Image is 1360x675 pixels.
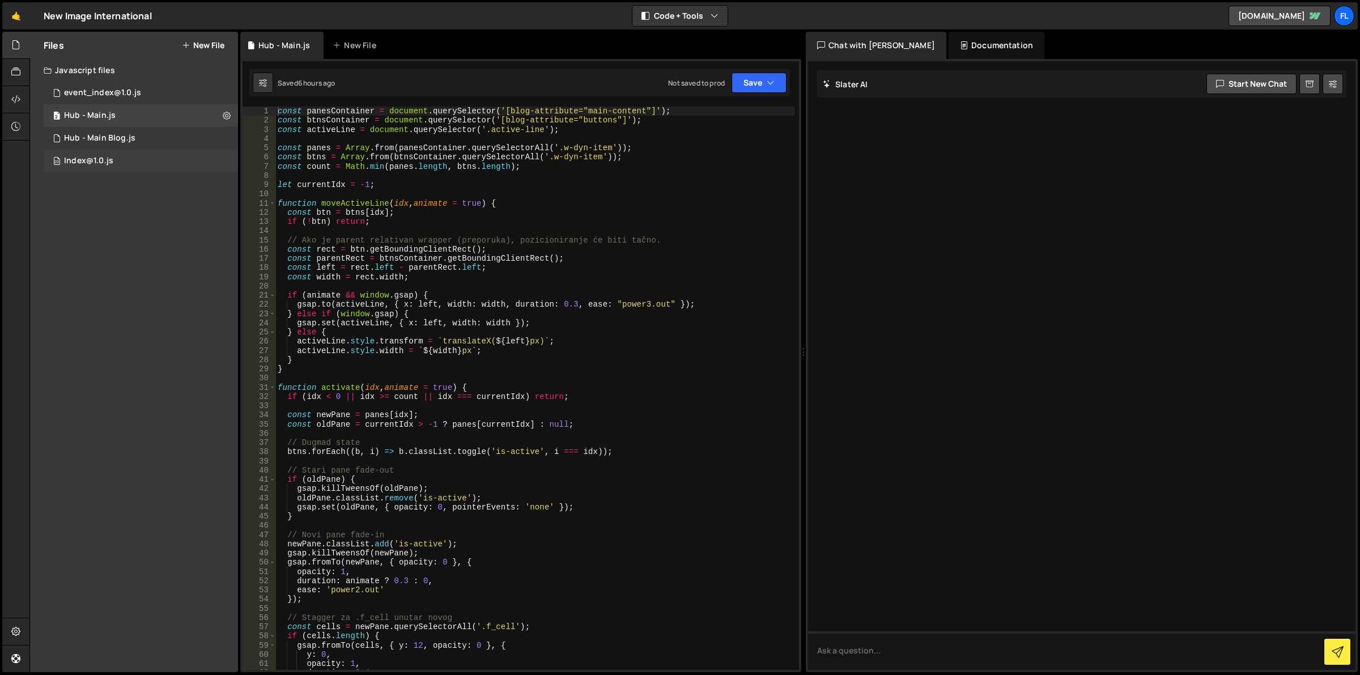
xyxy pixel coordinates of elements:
div: 34 [243,410,276,419]
a: 🤙 [2,2,30,29]
div: 43 [243,494,276,503]
div: 18 [243,263,276,272]
div: 31 [243,383,276,392]
div: 22 [243,300,276,309]
div: 8 [243,171,276,180]
div: 6 [243,152,276,162]
div: 35 [243,420,276,429]
div: 60 [243,650,276,659]
div: New Image International [44,9,152,23]
div: Hub - Main.js [44,104,238,127]
div: Saved [278,78,335,88]
div: 5 [243,143,276,152]
div: 21 [243,291,276,300]
div: 2 [243,116,276,125]
div: Hub - Main.js [258,40,310,51]
a: [DOMAIN_NAME] [1229,6,1331,26]
div: 33 [243,401,276,410]
div: 32 [243,392,276,401]
div: 59 [243,641,276,650]
div: 41 [243,475,276,484]
div: 20 [243,282,276,291]
div: 29 [243,364,276,373]
div: 13 [243,217,276,226]
div: 42 [243,484,276,493]
div: 55 [243,604,276,613]
span: 22 [53,158,60,167]
div: 52 [243,576,276,585]
div: 10 [243,189,276,198]
div: New File [333,40,380,51]
div: 14 [243,226,276,235]
div: 50 [243,558,276,567]
div: 24 [243,319,276,328]
div: 3 [243,125,276,134]
div: 57 [243,622,276,631]
div: 26 [243,337,276,346]
div: 53 [243,585,276,595]
div: 40 [243,466,276,475]
a: Fl [1334,6,1354,26]
div: Hub - Main Blog.js [64,133,135,143]
div: 23 [243,309,276,319]
div: 19 [243,273,276,282]
div: 15795/46353.js [44,127,238,150]
div: 48 [243,540,276,549]
div: 4 [243,134,276,143]
div: 56 [243,613,276,622]
button: New File [182,41,224,50]
h2: Slater AI [823,79,868,90]
div: 49 [243,549,276,558]
div: 46 [243,521,276,530]
div: 58 [243,631,276,640]
div: 25 [243,328,276,337]
div: Chat with [PERSON_NAME] [806,32,946,59]
div: 51 [243,567,276,576]
div: 6 hours ago [298,78,335,88]
div: Documentation [949,32,1044,59]
div: 17 [243,254,276,263]
div: event_index@1.0.js [64,88,141,98]
div: 12 [243,208,276,217]
div: 36 [243,429,276,438]
div: Hub - Main.js [64,111,116,121]
div: 1 [243,107,276,116]
div: 15795/44313.js [44,150,238,172]
div: 7 [243,162,276,171]
div: Index@1.0.js [64,156,113,166]
div: 37 [243,438,276,447]
div: Javascript files [30,59,238,82]
span: 2 [53,112,60,121]
div: 38 [243,447,276,456]
button: Save [732,73,787,93]
div: 44 [243,503,276,512]
div: 54 [243,595,276,604]
div: Not saved to prod [668,78,725,88]
div: 27 [243,346,276,355]
button: Code + Tools [632,6,728,26]
h2: Files [44,39,64,52]
div: 9 [243,180,276,189]
div: 15795/42190.js [44,82,238,104]
div: 45 [243,512,276,521]
div: 16 [243,245,276,254]
div: 47 [243,530,276,540]
div: 30 [243,373,276,383]
div: 61 [243,659,276,668]
button: Start new chat [1206,74,1297,94]
div: 11 [243,199,276,208]
div: 28 [243,355,276,364]
div: 39 [243,457,276,466]
div: 15 [243,236,276,245]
